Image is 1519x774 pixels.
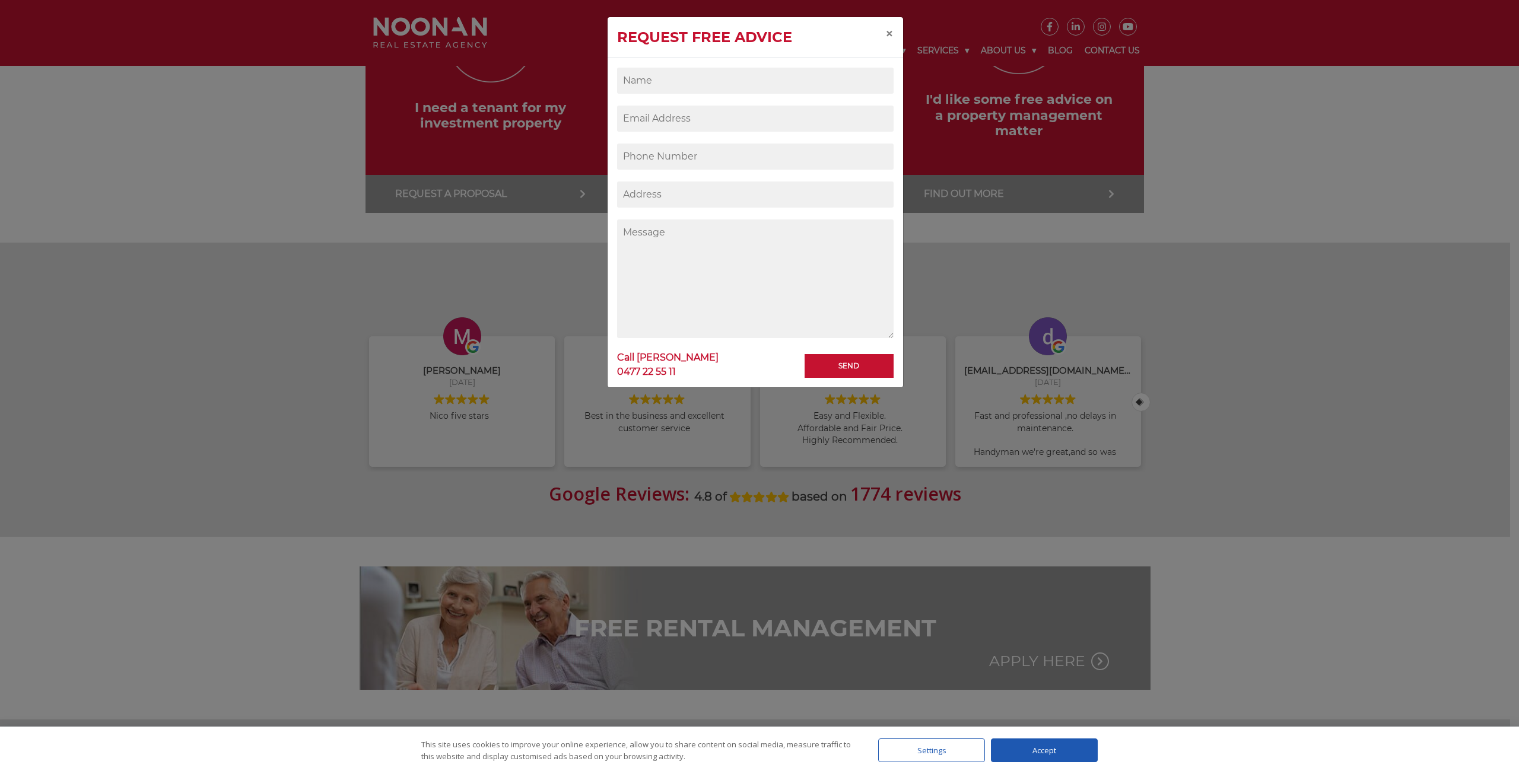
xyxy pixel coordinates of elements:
div: Settings [878,738,985,762]
a: Call [PERSON_NAME]0477 22 55 11 [617,347,719,383]
div: Accept [991,738,1098,762]
span: × [885,25,894,42]
input: Send [805,354,894,378]
input: Email Address [617,106,894,132]
input: Phone Number [617,144,894,170]
input: Address [617,181,894,208]
h4: Request Free Advice [617,27,792,48]
input: Name [617,68,894,94]
div: This site uses cookies to improve your online experience, allow you to share content on social me... [421,738,854,762]
form: Contact form [617,68,894,372]
button: Close [876,17,903,50]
